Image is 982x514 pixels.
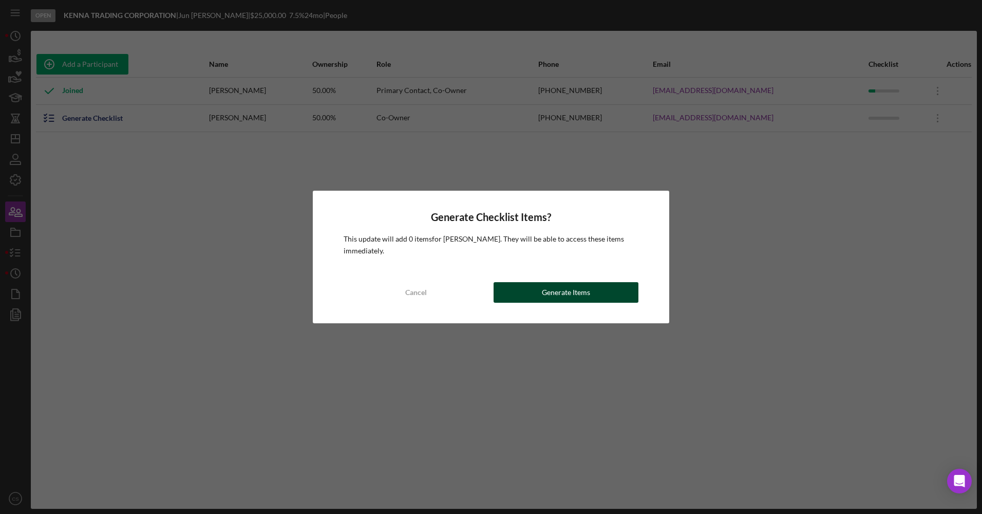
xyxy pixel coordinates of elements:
p: This update will add 0 items for [PERSON_NAME] . They will be able to access these items immediat... [344,233,638,256]
button: Generate Items [494,282,638,303]
div: Open Intercom Messenger [947,469,972,493]
h4: Generate Checklist Items? [344,211,638,223]
button: Cancel [344,282,488,303]
div: Cancel [405,282,427,303]
div: Generate Items [542,282,590,303]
